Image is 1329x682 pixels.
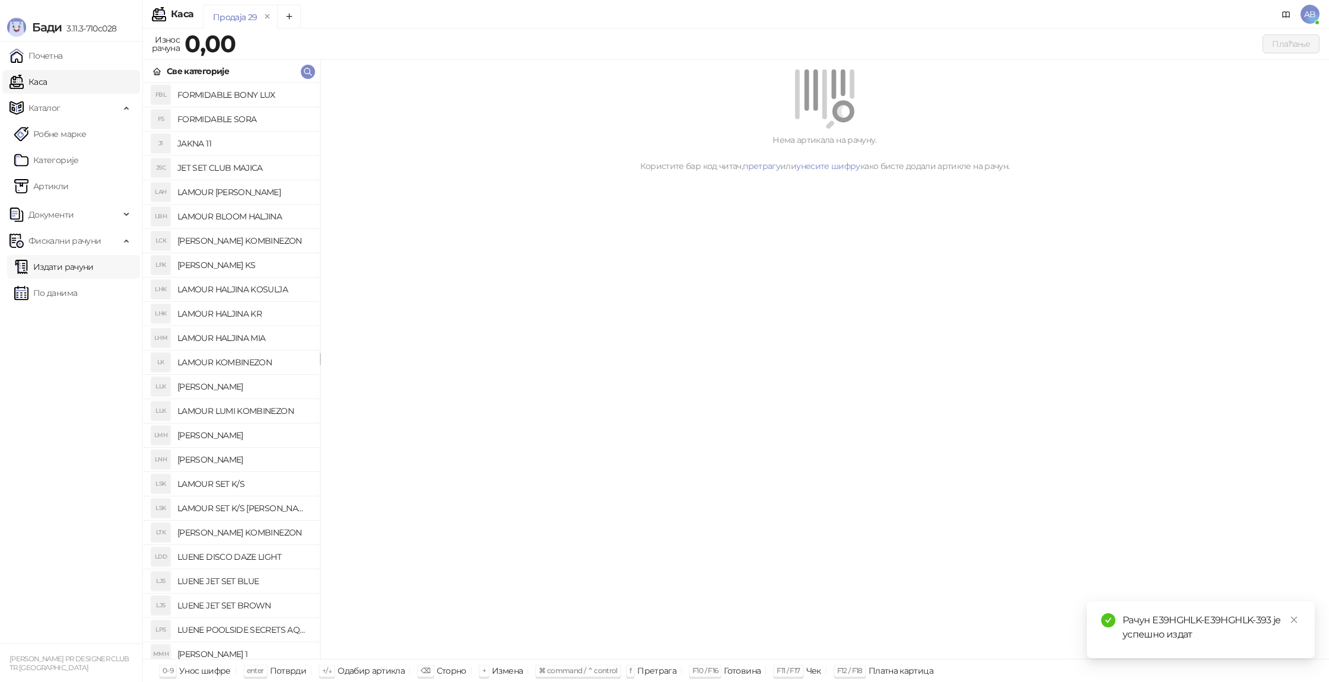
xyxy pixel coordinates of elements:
h4: LUENE DISCO DAZE LIGHT [177,547,310,566]
a: ArtikliАртикли [14,174,69,198]
span: F11 / F17 [777,666,800,675]
div: LSK [151,499,170,518]
a: Каса [9,70,47,94]
div: Сторно [437,663,466,678]
div: Чек [806,663,821,678]
span: enter [247,666,264,675]
span: Фискални рачуни [28,229,101,253]
button: Add tab [277,5,301,28]
span: + [482,666,486,675]
div: J1 [151,134,170,153]
h4: LUENE POOLSIDE SECRETS AQUAMARINE [177,620,310,639]
div: Износ рачуна [150,32,182,56]
div: LAH [151,183,170,202]
h4: LUENE JET SET BROWN [177,596,310,615]
div: LBH [151,207,170,226]
h4: [PERSON_NAME] KS [177,256,310,275]
div: Каса [171,9,193,19]
h4: LAMOUR SET K/S [177,474,310,493]
div: JSC [151,158,170,177]
div: Одабир артикла [338,663,405,678]
h4: [PERSON_NAME] KOMBINEZON [177,523,310,542]
div: Рачун E39HGHLK-E39HGHLK-393 је успешно издат [1123,613,1301,642]
h4: LAMOUR BLOOM HALJINA [177,207,310,226]
span: check-circle [1101,613,1115,627]
div: LTK [151,523,170,542]
span: ⌫ [421,666,430,675]
button: Плаћање [1263,34,1320,53]
span: Каталог [28,96,61,120]
div: Претрага [637,663,676,678]
a: Почетна [9,44,63,68]
a: Документација [1277,5,1296,24]
h4: [PERSON_NAME] [177,450,310,469]
h4: FORMIDABLE SORA [177,110,310,129]
h4: LAMOUR [PERSON_NAME] [177,183,310,202]
div: Унос шифре [179,663,231,678]
div: LPS [151,620,170,639]
a: По данима [14,281,77,305]
div: Потврди [270,663,307,678]
div: Платна картица [869,663,933,678]
h4: [PERSON_NAME] 1 [177,645,310,664]
h4: LAMOUR HALJINA KOSULJA [177,280,310,299]
h4: LUENE JET SET BLUE [177,572,310,591]
div: LCK [151,231,170,250]
div: MMH [151,645,170,664]
div: FBL [151,85,170,104]
h4: [PERSON_NAME] [177,426,310,445]
div: LHK [151,280,170,299]
span: close [1290,616,1298,624]
div: LLK [151,377,170,396]
div: LMH [151,426,170,445]
span: Бади [32,20,62,34]
span: F12 / F18 [837,666,863,675]
h4: LAMOUR LUMI KOMBINEZON [177,401,310,420]
div: Нема артикала на рачуну. Користите бар код читач, или како бисте додали артикле на рачун. [335,133,1315,173]
a: Издати рачуни [14,255,94,279]
div: LK [151,353,170,372]
div: Измена [492,663,523,678]
span: AB [1301,5,1320,24]
h4: LAMOUR SET K/S [PERSON_NAME] [177,499,310,518]
strong: 0,00 [185,29,236,58]
h4: FORMIDABLE BONY LUX [177,85,310,104]
span: 3.11.3-710c028 [62,23,116,34]
div: Продаја 29 [213,11,257,24]
div: LSK [151,474,170,493]
div: FS [151,110,170,129]
a: Категорије [14,148,79,172]
h4: LAMOUR KOMBINEZON [177,353,310,372]
div: LDD [151,547,170,566]
div: LJS [151,596,170,615]
span: ⌘ command / ⌃ control [539,666,618,675]
span: f [629,666,631,675]
div: Све категорије [167,65,229,78]
img: Logo [7,18,26,37]
div: LHM [151,329,170,348]
h4: [PERSON_NAME] [177,377,310,396]
a: претрагу [743,161,780,171]
a: Робне марке [14,122,86,146]
small: [PERSON_NAME] PR DESIGNER CLUB TR [GEOGRAPHIC_DATA] [9,655,129,672]
h4: JAKNA 11 [177,134,310,153]
span: ↑/↓ [322,666,332,675]
h4: LAMOUR HALJINA MIA [177,329,310,348]
a: Close [1287,613,1301,626]
div: grid [143,83,320,659]
div: LJS [151,572,170,591]
div: LLK [151,401,170,420]
h4: LAMOUR HALJINA KR [177,304,310,323]
div: LFK [151,256,170,275]
div: Готовина [724,663,761,678]
span: Документи [28,203,74,227]
a: унесите шифру [796,161,860,171]
button: remove [260,12,275,22]
h4: [PERSON_NAME] KOMBINEZON [177,231,310,250]
span: 0-9 [163,666,173,675]
div: LNH [151,450,170,469]
span: F10 / F16 [692,666,718,675]
h4: JET SET CLUB MAJICA [177,158,310,177]
div: LHK [151,304,170,323]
